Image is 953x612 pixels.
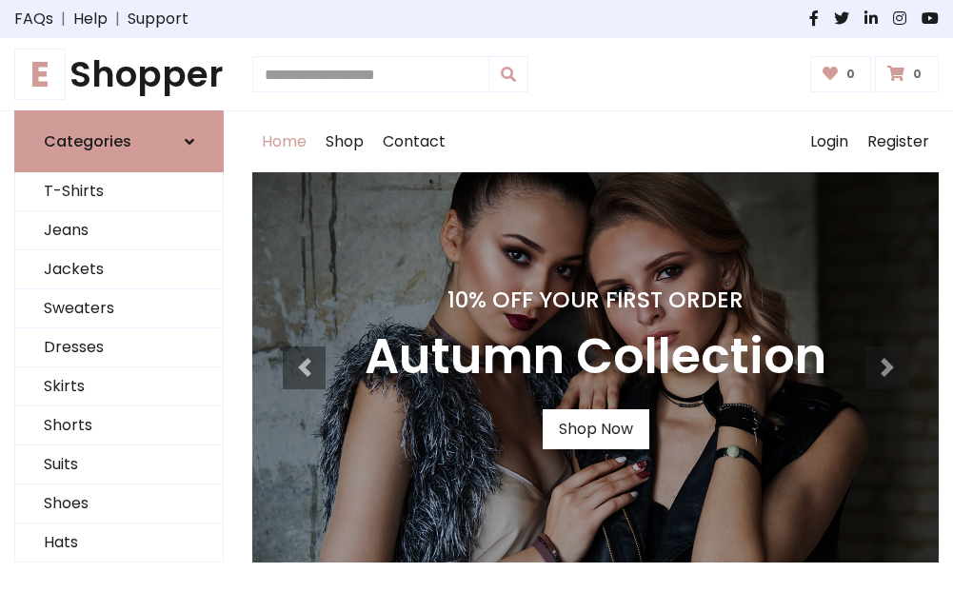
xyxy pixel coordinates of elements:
[858,111,939,172] a: Register
[543,409,649,449] a: Shop Now
[14,8,53,30] a: FAQs
[15,289,223,328] a: Sweaters
[810,56,872,92] a: 0
[15,250,223,289] a: Jackets
[908,66,926,83] span: 0
[44,132,131,150] h6: Categories
[252,111,316,172] a: Home
[15,211,223,250] a: Jeans
[14,53,224,95] h1: Shopper
[73,8,108,30] a: Help
[801,111,858,172] a: Login
[365,328,826,386] h3: Autumn Collection
[15,172,223,211] a: T-Shirts
[14,110,224,172] a: Categories
[15,406,223,445] a: Shorts
[15,484,223,523] a: Shoes
[128,8,189,30] a: Support
[108,8,128,30] span: |
[15,328,223,367] a: Dresses
[15,523,223,563] a: Hats
[14,49,66,100] span: E
[373,111,455,172] a: Contact
[14,53,224,95] a: EShopper
[365,286,826,313] h4: 10% Off Your First Order
[875,56,939,92] a: 0
[15,367,223,406] a: Skirts
[15,445,223,484] a: Suits
[316,111,373,172] a: Shop
[842,66,860,83] span: 0
[53,8,73,30] span: |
